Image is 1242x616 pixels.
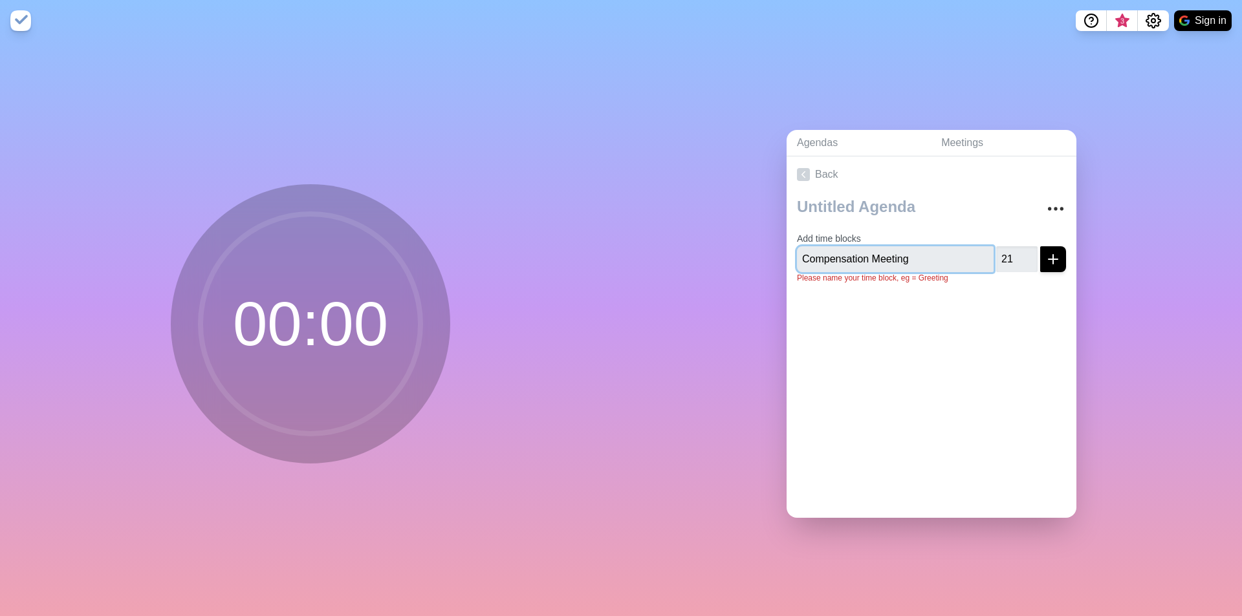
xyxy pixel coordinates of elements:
a: Back [787,156,1076,193]
button: What’s new [1107,10,1138,31]
span: 3 [1117,16,1128,27]
a: Agendas [787,130,931,156]
img: google logo [1179,16,1190,26]
button: Settings [1138,10,1169,31]
label: Add time blocks [797,233,861,244]
p: Please name your time block, eg = Greeting [797,272,1066,284]
a: Meetings [931,130,1076,156]
input: Mins [996,246,1038,272]
button: Sign in [1174,10,1232,31]
img: timeblocks logo [10,10,31,31]
input: Name [797,246,994,272]
button: Help [1076,10,1107,31]
button: More [1043,196,1069,222]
